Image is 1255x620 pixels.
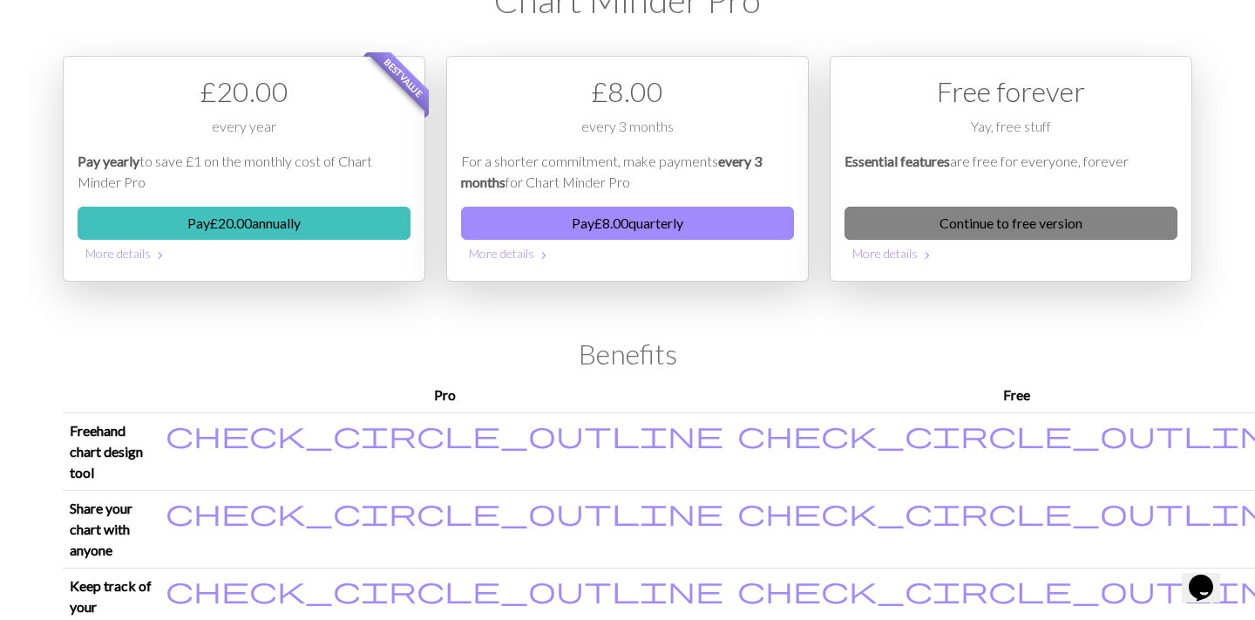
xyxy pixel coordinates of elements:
th: Pro [159,378,730,413]
div: Free option [830,56,1192,282]
button: Pay£20.00annually [78,207,410,240]
p: For a shorter commitment, make payments for Chart Minder Pro [461,151,794,193]
div: £ 20.00 [78,71,410,112]
div: every year [78,116,410,151]
p: Share your chart with anyone [70,498,152,561]
div: £ 8.00 [461,71,794,112]
em: Essential features [845,153,950,169]
span: chevron_right [537,247,551,264]
span: chevron_right [920,247,934,264]
p: are free for everyone, forever [845,151,1177,193]
i: Included [166,576,723,603]
i: Included [166,498,723,526]
button: More details [461,240,794,267]
span: Best value [367,41,441,115]
div: Payment option 1 [63,56,425,282]
span: check_circle_outline [166,418,723,451]
p: to save £1 on the monthly cost of Chart Minder Pro [78,151,410,193]
p: Freehand chart design tool [70,420,152,483]
span: check_circle_outline [166,573,723,606]
a: Continue to free version [845,207,1177,240]
div: Payment option 2 [446,56,809,282]
span: check_circle_outline [166,495,723,528]
button: Pay£8.00quarterly [461,207,794,240]
i: Included [166,420,723,448]
button: More details [845,240,1177,267]
h2: Benefits [63,337,1192,371]
em: Pay yearly [78,153,139,169]
iframe: chat widget [1182,550,1238,603]
div: Free forever [845,71,1177,112]
div: every 3 months [461,116,794,151]
button: More details [78,240,410,267]
span: chevron_right [153,247,167,264]
div: Yay, free stuff [845,116,1177,151]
